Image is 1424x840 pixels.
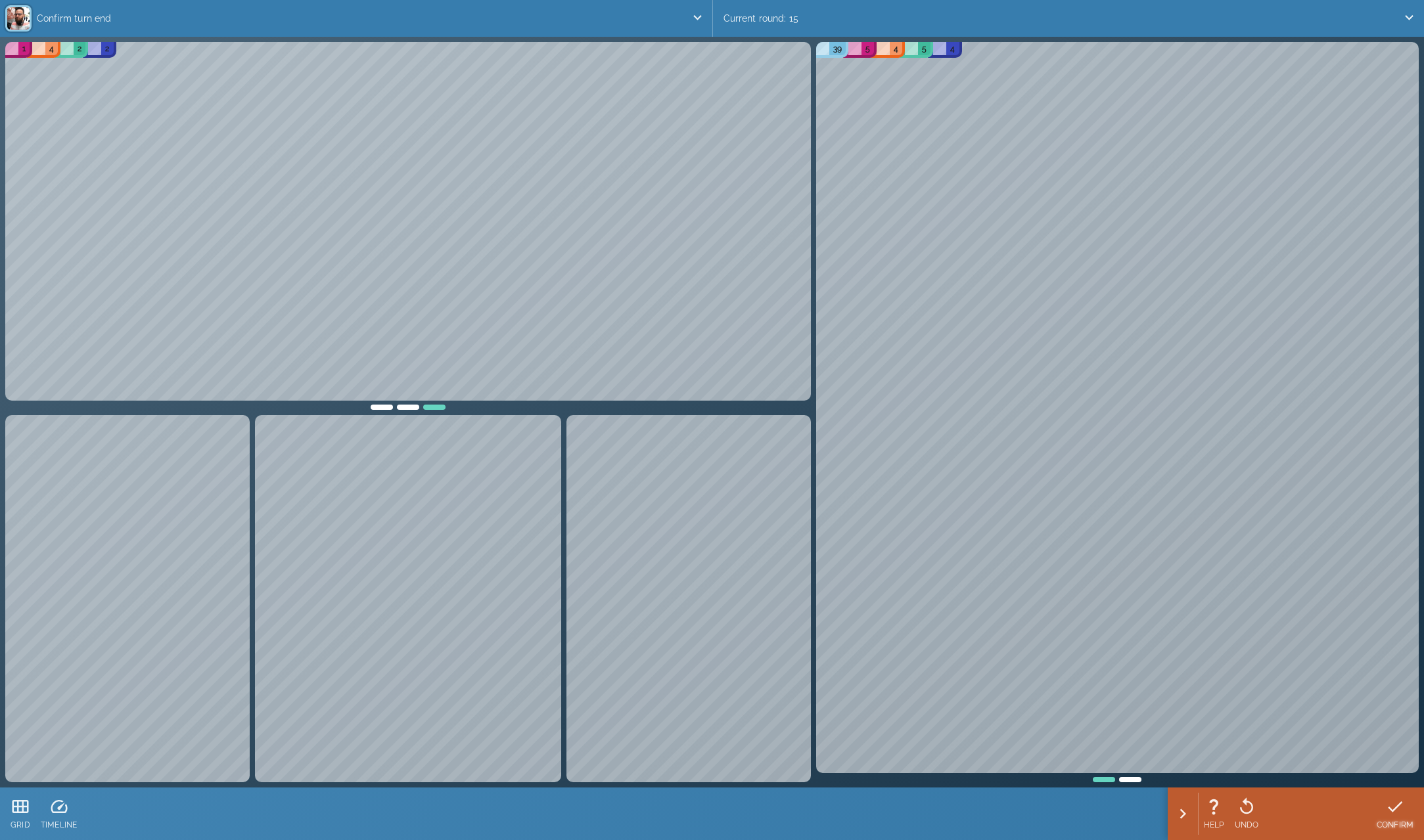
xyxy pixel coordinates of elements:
[105,42,109,55] p: 2
[32,5,691,32] p: Confirm turn end
[950,42,955,55] p: 4
[22,42,26,55] p: 1
[49,42,54,55] p: 4
[922,42,927,55] p: 5
[865,42,870,55] p: 5
[41,819,77,831] p: TIMELINE
[894,42,898,55] p: 4
[7,7,30,30] img: 6e4765a2aa07ad520ea21299820a100d.png
[833,42,842,55] p: 39
[1204,819,1224,831] p: HELP
[78,42,81,55] p: 2
[1235,819,1259,831] p: UNDO
[11,819,30,831] p: GRID
[1377,819,1413,831] p: CONFIRM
